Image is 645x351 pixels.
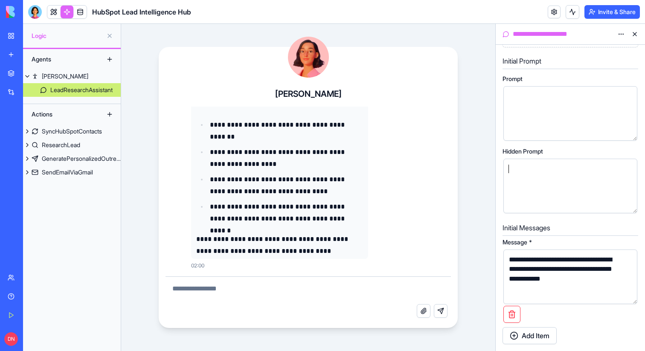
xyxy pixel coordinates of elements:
span: 02:00 [191,262,204,269]
a: LeadResearchAssistant [23,83,121,97]
div: GeneratePersonalizedOutreach [42,154,121,163]
span: Hidden Prompt [503,148,543,154]
h5: Initial Prompt [503,56,638,66]
div: Actions [27,107,96,121]
span: Message [503,239,527,245]
div: Agents [27,52,96,66]
a: [PERSON_NAME] [23,70,121,83]
div: LeadResearchAssistant [50,86,113,94]
img: logo [6,6,59,18]
a: GeneratePersonalizedOutreach [23,152,121,165]
div: SendEmailViaGmail [42,168,93,177]
span: HubSpot Lead Intelligence Hub [92,7,191,17]
a: SyncHubSpotContacts [23,125,121,138]
h4: [PERSON_NAME] [275,88,342,100]
button: Invite & Share [584,5,640,19]
button: Remove [503,306,520,323]
a: ResearchLead [23,138,121,152]
div: SyncHubSpotContacts [42,127,102,136]
span: Prompt [503,76,523,82]
span: DN [4,332,18,346]
div: [PERSON_NAME] [42,72,88,81]
span: Logic [32,32,103,40]
button: Add Item [503,327,557,344]
a: SendEmailViaGmail [23,165,121,179]
h5: Initial Messages [503,223,638,233]
div: ResearchLead [42,141,80,149]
